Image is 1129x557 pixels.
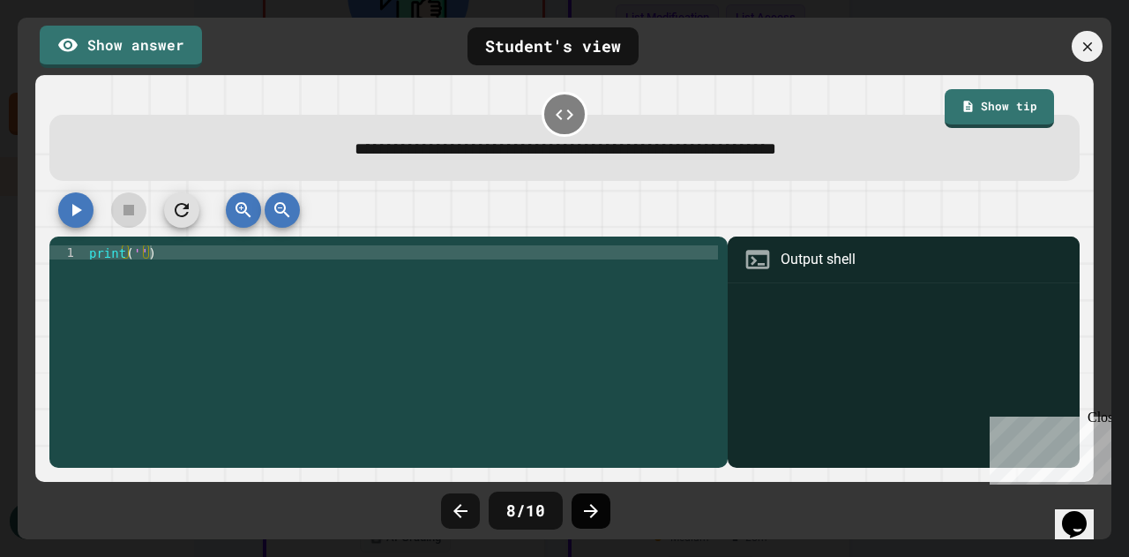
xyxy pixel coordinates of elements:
[945,89,1054,128] a: Show tip
[489,492,563,530] div: 8 / 10
[49,245,86,260] div: 1
[983,410,1111,485] iframe: chat widget
[7,7,122,112] div: Chat with us now!Close
[40,26,202,68] a: Show answer
[467,27,639,65] div: Student's view
[1055,486,1111,539] iframe: chat widget
[781,249,856,270] div: Output shell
